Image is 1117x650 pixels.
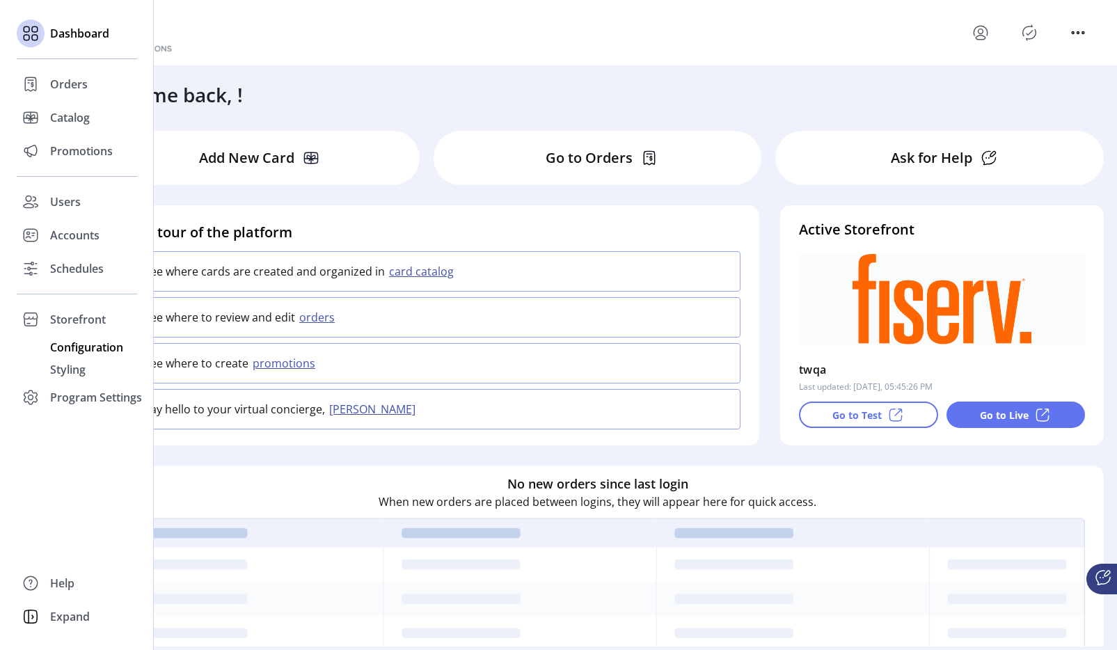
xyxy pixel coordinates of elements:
span: Catalog [50,109,90,126]
span: Dashboard [50,25,109,42]
span: Promotions [50,143,113,159]
h3: Welcome back, ! [92,80,243,109]
span: Configuration [50,339,123,356]
button: promotions [248,355,324,372]
span: Expand [50,608,90,625]
button: menu [969,22,992,44]
p: See where to review and edit [144,309,295,326]
h4: Take a tour of the platform [110,222,740,243]
p: See where cards are created and organized in [144,263,385,280]
span: Schedules [50,260,104,277]
p: Last updated: [DATE], 05:45:26 PM [799,381,933,393]
span: Accounts [50,227,100,244]
button: [PERSON_NAME] [325,401,424,418]
span: Users [50,193,81,210]
span: Orders [50,76,88,93]
button: Publisher Panel [1018,22,1040,44]
h6: No new orders since last login [507,475,688,493]
p: Go to Test [832,408,882,422]
h4: Active Storefront [799,219,1085,240]
span: Help [50,575,74,592]
p: Go to Orders [546,148,633,168]
span: Styling [50,361,86,378]
button: card catalog [385,263,462,280]
button: orders [295,309,343,326]
span: Program Settings [50,389,142,406]
p: See where to create [144,355,248,372]
button: menu [1067,22,1089,44]
p: When new orders are placed between logins, they will appear here for quick access. [379,493,816,510]
p: twqa [799,358,827,381]
p: Go to Live [980,408,1029,422]
span: Storefront [50,311,106,328]
p: Ask for Help [891,148,972,168]
p: Say hello to your virtual concierge, [144,401,325,418]
p: Add New Card [199,148,294,168]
